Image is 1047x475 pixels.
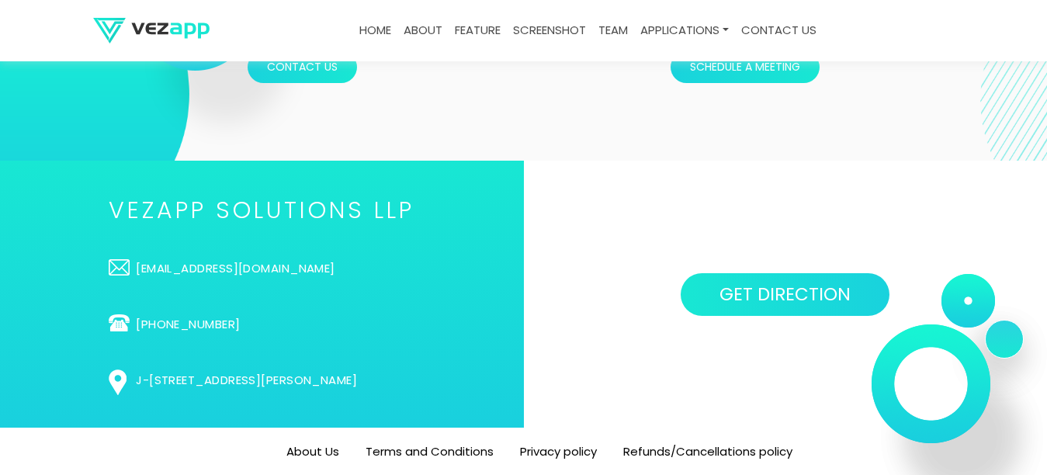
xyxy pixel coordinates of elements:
[681,273,889,316] a: GET DIRECTION
[109,314,130,331] img: telephone
[353,16,397,46] a: Home
[109,199,414,221] h2: VEZAPP SOLUTIONS LLP
[366,443,494,459] a: Terms and Conditions
[286,443,339,459] a: About Us
[397,16,449,46] a: about
[623,443,792,459] a: Refunds/Cancellations policy
[93,18,210,43] img: logo
[248,51,357,83] button: Contact Us
[520,443,597,459] a: Privacy policy
[507,16,592,46] a: screenshot
[109,372,414,389] a: J-[STREET_ADDRESS][PERSON_NAME]
[671,51,820,83] button: Schedule a meeting
[592,16,634,46] a: team
[109,369,127,395] img: locate
[109,316,414,333] a: [PHONE_NUMBER]
[109,259,130,276] img: fotter-email
[109,260,414,277] a: [EMAIL_ADDRESS][DOMAIN_NAME]
[449,16,507,46] a: feature
[735,16,823,46] a: contact us
[634,16,735,46] a: Applications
